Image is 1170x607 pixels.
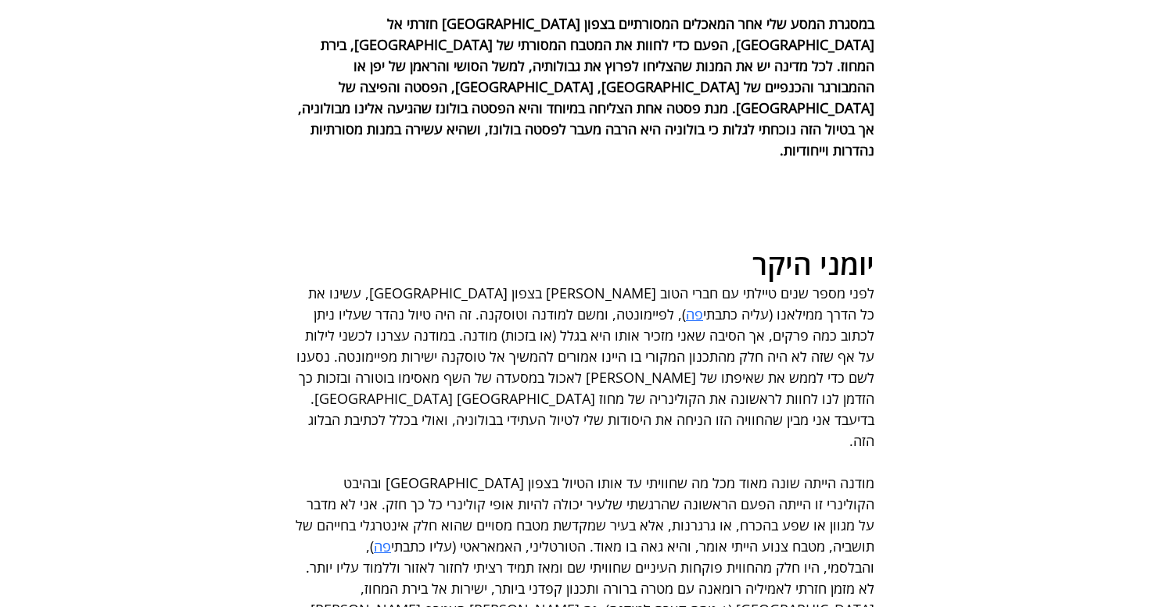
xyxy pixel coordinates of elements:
span: יומני היקר [752,244,874,284]
span: לפני מספר שנים טיילתי עם חברי הטוב [PERSON_NAME] בצפון [GEOGRAPHIC_DATA], עשינו את כל הדרך ממילאנ... [304,284,874,323]
a: פה [374,537,391,555]
span: במסגרת המסע שלי אחר המאכלים המסורתיים בצפון [GEOGRAPHIC_DATA] חזרתי אל [GEOGRAPHIC_DATA], הפעם כד... [294,14,874,159]
span: מודנה הייתה שונה מאוד מכל מה שחוויתי עד אותו הטיול בצפון [GEOGRAPHIC_DATA] ובהיבט הקולינרי זו היי... [292,473,874,555]
a: פה [686,305,703,323]
span: ), לפיימונטה, ומשם למודנה וטוסקנה. זה היה טיול נהדר שעליו ניתן לכתוב כמה פרקים, אך הסיבה שאני מזכ... [292,305,874,450]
